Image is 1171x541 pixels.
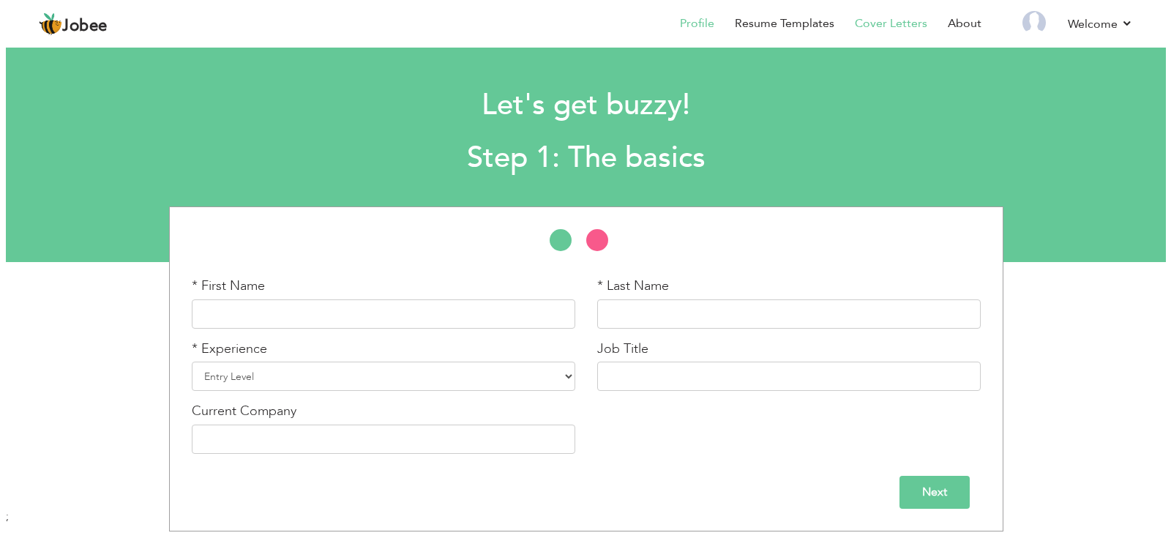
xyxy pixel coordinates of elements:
a: Resume Templates [729,15,828,32]
img: jobee.io [33,12,56,36]
a: Profile [674,15,708,32]
input: Next [894,476,964,509]
h1: Let's get buzzy! [156,86,1004,124]
label: Job Title [591,340,643,359]
label: * Experience [186,340,261,359]
label: Current Company [186,402,291,421]
a: Jobee [33,12,102,36]
label: * Last Name [591,277,663,296]
a: Cover Letters [849,15,921,32]
label: * First Name [186,277,259,296]
a: About [942,15,976,32]
a: Welcome [1062,15,1127,33]
h2: Step 1: The basics [156,139,1004,177]
span: Jobee [56,18,102,34]
img: Profile Img [1017,11,1040,34]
